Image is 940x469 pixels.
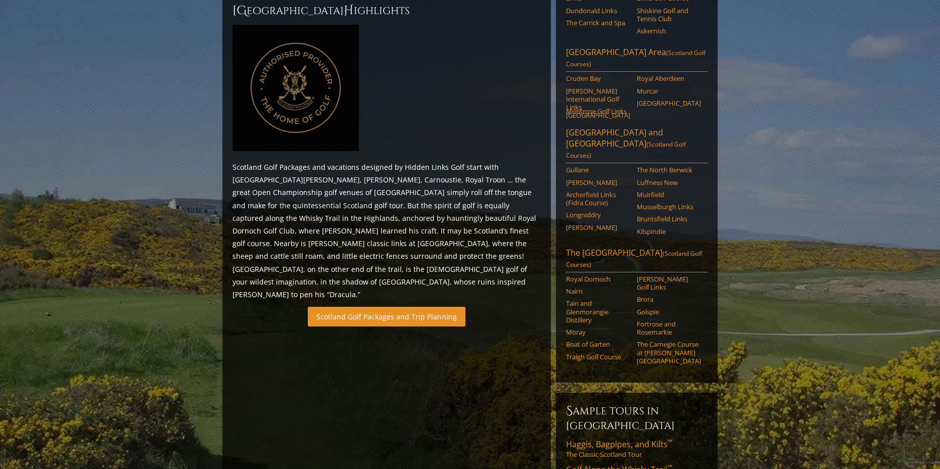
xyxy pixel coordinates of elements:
[232,161,541,301] p: Scotland Golf Packages and vacations designed by Hidden Links Golf start with [GEOGRAPHIC_DATA][P...
[566,247,708,272] a: The [GEOGRAPHIC_DATA](Scotland Golf Courses)
[308,307,465,326] a: Scotland Golf Packages and Trip Planning
[637,99,701,107] a: [GEOGRAPHIC_DATA]
[637,275,701,292] a: [PERSON_NAME] Golf Links
[344,3,354,19] span: H
[566,87,630,120] a: [PERSON_NAME] International Golf Links [GEOGRAPHIC_DATA]
[637,320,701,337] a: Fortrose and Rosemarkie
[637,7,701,23] a: Shiskine Golf and Tennis Club
[637,227,701,236] a: Kilspindie
[566,46,708,72] a: [GEOGRAPHIC_DATA] Area(Scotland Golf Courses)
[566,328,630,336] a: Moray
[566,299,630,324] a: Tain and Glenmorangie Distillery
[566,275,630,283] a: Royal Dornoch
[566,127,708,163] a: [GEOGRAPHIC_DATA] and [GEOGRAPHIC_DATA](Scotland Golf Courses)
[566,191,630,207] a: Archerfield Links (Fidra Course)
[637,308,701,316] a: Golspie
[566,7,630,15] a: Dundonald Links
[566,19,630,27] a: The Carrick and Spa
[566,403,708,433] h6: Sample Tours in [GEOGRAPHIC_DATA]
[566,340,630,348] a: Boat of Garten
[566,211,630,219] a: Longniddry
[668,438,672,446] sup: ™
[637,203,701,211] a: Musselburgh Links
[566,353,630,361] a: Traigh Golf Course
[566,223,630,231] a: [PERSON_NAME]
[232,3,541,19] h2: [GEOGRAPHIC_DATA] ighlights
[566,74,630,82] a: Cruden Bay
[566,249,702,269] span: (Scotland Golf Courses)
[566,439,708,459] a: Haggis, Bagpipes, and Kilts™The Classic Scotland Tour
[637,191,701,199] a: Muirfield
[566,107,630,115] a: Montrose Golf Links
[637,74,701,82] a: Royal Aberdeen
[637,87,701,95] a: Murcar
[637,27,701,35] a: Askernish
[637,166,701,174] a: The North Berwick
[637,215,701,223] a: Bruntsfield Links
[566,287,630,295] a: Nairn
[566,178,630,186] a: [PERSON_NAME]
[637,340,701,365] a: The Carnegie Course at [PERSON_NAME][GEOGRAPHIC_DATA]
[566,166,630,174] a: Gullane
[637,295,701,303] a: Brora
[637,178,701,186] a: Luffness New
[566,439,672,450] span: Haggis, Bagpipes, and Kilts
